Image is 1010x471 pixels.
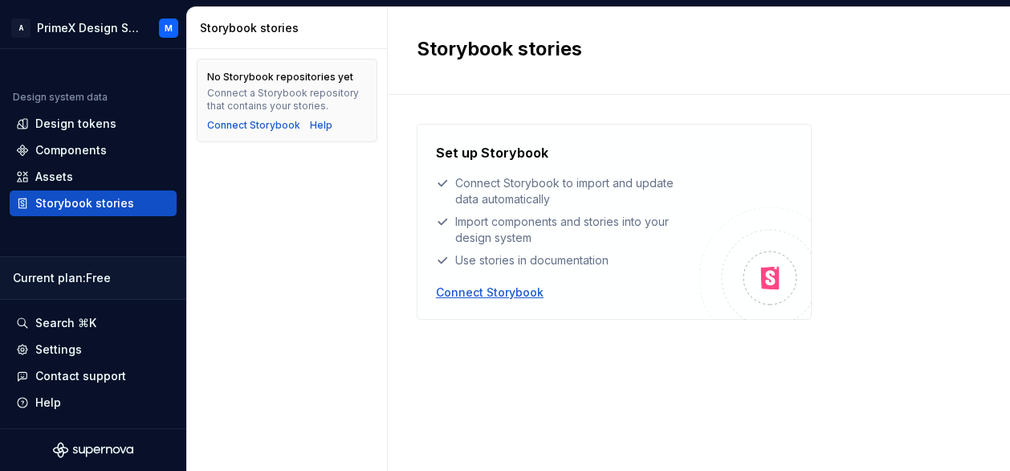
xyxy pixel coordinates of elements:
div: PrimeX Design System [37,20,140,36]
a: Settings [10,337,177,362]
div: Use stories in documentation [436,252,699,268]
button: Search ⌘K [10,310,177,336]
div: No Storybook repositories yet [207,71,353,84]
div: Components [35,142,107,158]
div: Storybook stories [35,195,134,211]
a: Assets [10,164,177,190]
div: Assets [35,169,73,185]
div: Current plan : Free [13,270,173,286]
div: Connect a Storybook repository that contains your stories. [207,87,367,113]
div: Settings [35,342,82,358]
button: Contact support [10,363,177,389]
button: Connect Storybook [436,285,544,301]
div: Search ⌘K [35,315,96,331]
a: Storybook stories [10,190,177,216]
a: Components [10,137,177,163]
div: Contact support [35,368,126,384]
div: Help [35,395,61,411]
div: Design system data [13,91,108,104]
div: Storybook stories [200,20,381,36]
h2: Storybook stories [417,36,582,62]
h4: Set up Storybook [436,143,548,162]
button: Help [10,390,177,416]
div: Import components and stories into your design system [436,214,699,246]
button: APrimeX Design SystemM [3,10,183,45]
div: A [11,18,31,38]
div: Connect Storybook to import and update data automatically [436,175,699,207]
svg: Supernova Logo [53,442,133,458]
a: Design tokens [10,111,177,137]
div: Design tokens [35,116,116,132]
button: Connect Storybook [207,119,300,132]
div: M [165,22,173,35]
a: Help [310,119,332,132]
